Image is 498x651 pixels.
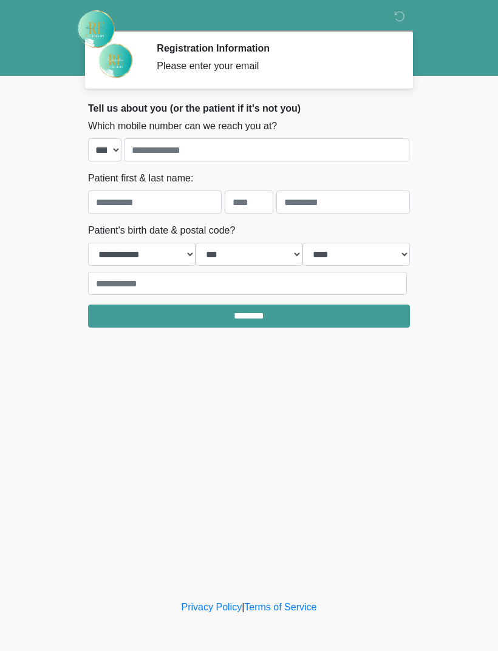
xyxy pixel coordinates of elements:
[88,103,410,114] h2: Tell us about you (or the patient if it's not you)
[244,602,316,612] a: Terms of Service
[157,59,392,73] div: Please enter your email
[88,119,277,133] label: Which mobile number can we reach you at?
[88,171,193,186] label: Patient first & last name:
[242,602,244,612] a: |
[182,602,242,612] a: Privacy Policy
[88,223,235,238] label: Patient's birth date & postal code?
[97,42,134,79] img: Agent Avatar
[76,9,116,49] img: Rehydrate Aesthetics & Wellness Logo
